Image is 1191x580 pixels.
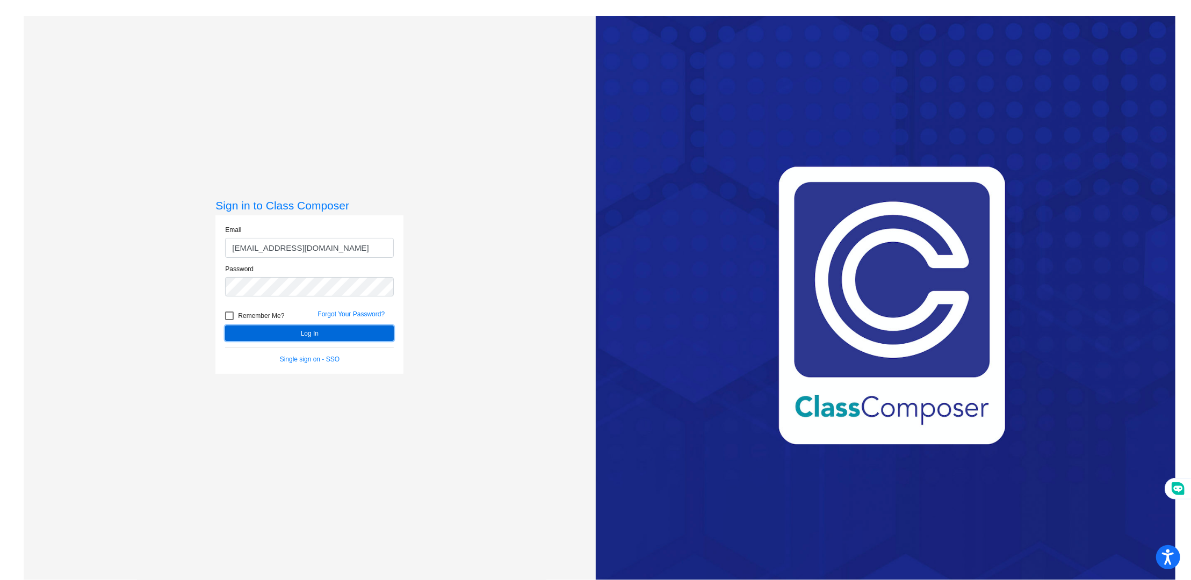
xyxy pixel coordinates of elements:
button: Log In [225,325,394,341]
span: Remember Me? [238,309,284,322]
h3: Sign in to Class Composer [215,199,403,212]
label: Password [225,264,254,274]
a: Single sign on - SSO [280,356,340,363]
label: Email [225,225,241,235]
a: Forgot Your Password? [317,310,385,318]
